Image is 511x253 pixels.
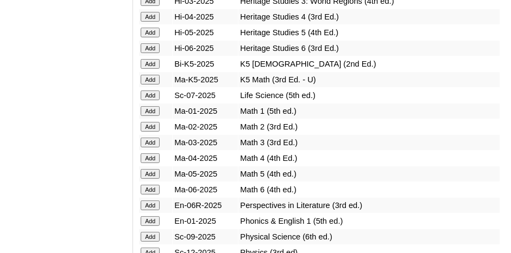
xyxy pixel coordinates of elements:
[141,138,160,147] input: Add
[141,75,160,85] input: Add
[173,56,238,72] td: Bi-K5-2025
[141,43,160,53] input: Add
[238,198,500,213] td: Perspectives in Literature (3rd ed.)
[173,9,238,24] td: Hi-04-2025
[141,28,160,37] input: Add
[141,153,160,163] input: Add
[141,232,160,242] input: Add
[173,213,238,229] td: En-01-2025
[238,88,500,103] td: Life Science (5th ed.)
[238,25,500,40] td: Heritage Studies 5 (4th Ed.)
[238,166,500,181] td: Math 5 (4th ed.)
[238,135,500,150] td: Math 3 (3rd Ed.)
[173,151,238,166] td: Ma-04-2025
[238,182,500,197] td: Math 6 (4th ed.)
[238,9,500,24] td: Heritage Studies 4 (3rd Ed.)
[141,216,160,226] input: Add
[141,169,160,179] input: Add
[238,119,500,134] td: Math 2 (3rd Ed.)
[238,41,500,56] td: Heritage Studies 6 (3rd Ed.)
[141,59,160,69] input: Add
[238,213,500,229] td: Phonics & English 1 (5th ed.)
[141,90,160,100] input: Add
[173,25,238,40] td: Hi-05-2025
[173,135,238,150] td: Ma-03-2025
[238,103,500,119] td: Math 1 (5th ed.)
[141,12,160,22] input: Add
[238,72,500,87] td: K5 Math (3rd Ed. - U)
[141,106,160,116] input: Add
[173,103,238,119] td: Ma-01-2025
[238,229,500,244] td: Physical Science (6th ed.)
[173,41,238,56] td: Hi-06-2025
[141,185,160,194] input: Add
[173,119,238,134] td: Ma-02-2025
[173,182,238,197] td: Ma-06-2025
[238,56,500,72] td: K5 [DEMOGRAPHIC_DATA] (2nd Ed.)
[173,88,238,103] td: Sc-07-2025
[173,72,238,87] td: Ma-K5-2025
[141,200,160,210] input: Add
[173,166,238,181] td: Ma-05-2025
[173,198,238,213] td: En-06R-2025
[173,229,238,244] td: Sc-09-2025
[141,122,160,132] input: Add
[238,151,500,166] td: Math 4 (4th Ed.)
